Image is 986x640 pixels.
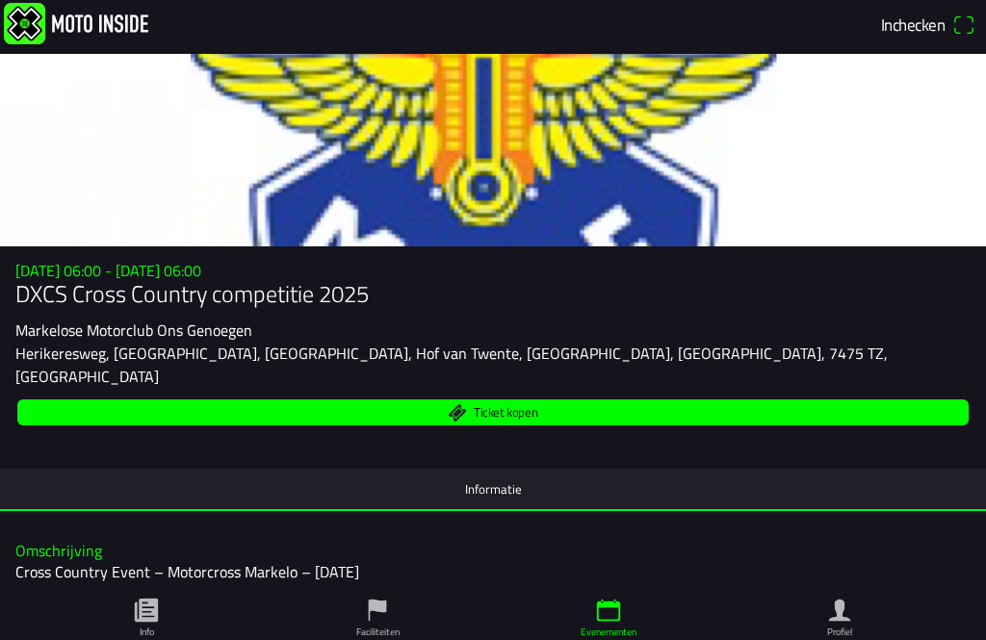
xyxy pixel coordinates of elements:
[15,342,888,388] ion-text: Herikeresweg, [GEOGRAPHIC_DATA], [GEOGRAPHIC_DATA], Hof van Twente, [GEOGRAPHIC_DATA], [GEOGRAPHI...
[15,319,252,342] ion-text: Markelose Motorclub Ons Genoegen
[15,280,971,308] h1: DXCS Cross Country competitie 2025
[825,596,854,625] ion-icon: person
[827,625,852,639] ion-label: Profiel
[140,625,154,639] ion-label: Info
[465,478,522,499] ion-label: Informatie
[15,262,971,280] h3: [DATE] 06:00 - [DATE] 06:00
[363,596,392,625] ion-icon: flag
[474,407,537,420] span: Ticket kopen
[594,596,623,625] ion-icon: calendar
[356,625,400,639] ion-label: Faciliteiten
[15,542,971,560] h3: Omschrijving
[881,12,945,37] span: Inchecken
[132,596,161,625] ion-icon: paper
[874,8,982,40] a: Incheckenqr scanner
[581,625,636,639] ion-label: Evenementen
